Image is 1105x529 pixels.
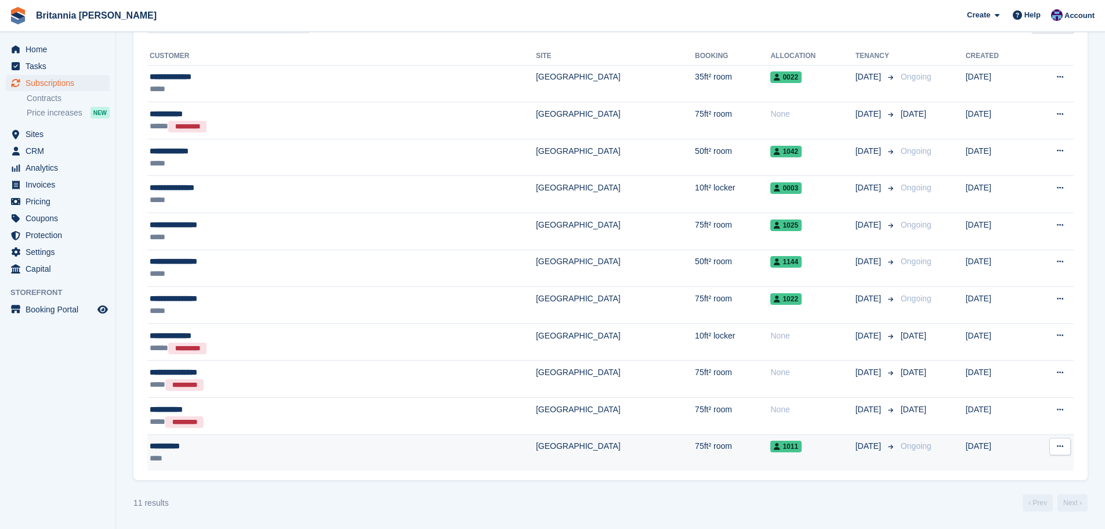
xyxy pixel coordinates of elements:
a: Next [1057,494,1088,512]
a: menu [6,75,110,91]
a: menu [6,143,110,159]
span: Coupons [26,210,95,226]
span: Help [1024,9,1041,21]
td: 35ft² room [695,65,770,102]
td: 75ft² room [695,102,770,139]
span: Analytics [26,160,95,176]
td: 10ft² locker [695,323,770,361]
a: menu [6,261,110,277]
td: [GEOGRAPHIC_DATA] [536,213,695,250]
a: menu [6,177,110,193]
div: None [770,366,855,379]
span: Settings [26,244,95,260]
span: [DATE] [856,71,883,83]
td: [GEOGRAPHIC_DATA] [536,398,695,435]
span: [DATE] [856,404,883,416]
span: Tasks [26,58,95,74]
span: [DATE] [856,255,883,268]
th: Allocation [770,47,855,66]
span: [DATE] [856,145,883,157]
td: [DATE] [966,65,1028,102]
div: None [770,404,855,416]
span: Capital [26,261,95,277]
span: Ongoing [901,257,932,266]
span: Account [1064,10,1095,21]
span: Invoices [26,177,95,193]
span: [DATE] [856,293,883,305]
td: 75ft² room [695,287,770,324]
td: [GEOGRAPHIC_DATA] [536,323,695,361]
div: None [770,108,855,120]
td: 10ft² locker [695,176,770,213]
td: [DATE] [966,398,1028,435]
td: [DATE] [966,213,1028,250]
div: None [770,330,855,342]
td: [GEOGRAPHIC_DATA] [536,361,695,398]
span: [DATE] [901,109,926,118]
div: NEW [90,107,110,118]
td: 75ft² room [695,434,770,471]
span: 1022 [770,293,802,305]
span: Sites [26,126,95,142]
td: [DATE] [966,176,1028,213]
td: 75ft² room [695,361,770,398]
span: 1144 [770,256,802,268]
span: Ongoing [901,72,932,81]
span: 1042 [770,146,802,157]
td: [GEOGRAPHIC_DATA] [536,287,695,324]
td: 50ft² room [695,250,770,287]
span: 1025 [770,219,802,231]
a: menu [6,193,110,210]
span: [DATE] [901,405,926,414]
span: [DATE] [901,368,926,377]
span: 0022 [770,71,802,83]
th: Booking [695,47,770,66]
span: Create [967,9,990,21]
span: Pricing [26,193,95,210]
td: [GEOGRAPHIC_DATA] [536,65,695,102]
td: [DATE] [966,361,1028,398]
a: menu [6,41,110,57]
td: 50ft² room [695,139,770,176]
span: Booking Portal [26,301,95,318]
span: Ongoing [901,183,932,192]
div: 11 results [133,497,169,509]
td: [GEOGRAPHIC_DATA] [536,102,695,139]
span: [DATE] [856,108,883,120]
img: Becca Clark [1051,9,1063,21]
td: [GEOGRAPHIC_DATA] [536,176,695,213]
span: Ongoing [901,441,932,451]
span: [DATE] [856,182,883,194]
td: [DATE] [966,434,1028,471]
td: [DATE] [966,139,1028,176]
span: Storefront [10,287,115,298]
span: Price increases [27,107,82,118]
td: 75ft² room [695,213,770,250]
span: Ongoing [901,220,932,229]
a: Britannia [PERSON_NAME] [31,6,161,25]
span: [DATE] [901,331,926,340]
td: [DATE] [966,250,1028,287]
a: menu [6,210,110,226]
td: [DATE] [966,287,1028,324]
a: menu [6,227,110,243]
td: 75ft² room [695,398,770,435]
a: menu [6,301,110,318]
nav: Page [1020,494,1090,512]
span: Home [26,41,95,57]
a: menu [6,160,110,176]
span: 0003 [770,182,802,194]
td: [DATE] [966,102,1028,139]
a: Contracts [27,93,110,104]
a: Price increases NEW [27,106,110,119]
span: CRM [26,143,95,159]
a: Preview store [96,303,110,316]
a: menu [6,244,110,260]
span: [DATE] [856,440,883,452]
span: 1011 [770,441,802,452]
span: Subscriptions [26,75,95,91]
a: Previous [1023,494,1053,512]
span: Protection [26,227,95,243]
td: [GEOGRAPHIC_DATA] [536,139,695,176]
th: Created [966,47,1028,66]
